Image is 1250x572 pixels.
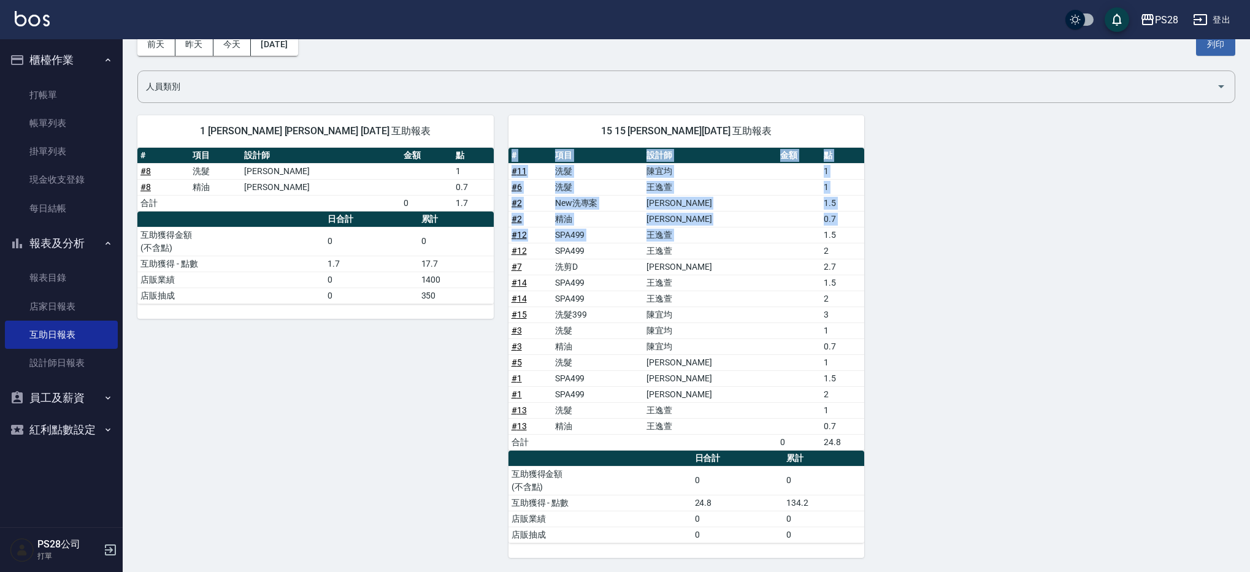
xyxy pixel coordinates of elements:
p: 打單 [37,551,100,562]
img: Logo [15,11,50,26]
td: 陳宜均 [643,307,777,322]
td: 1.5 [821,275,864,291]
td: 精油 [552,418,643,434]
td: 0.7 [821,211,864,227]
th: # [137,148,190,164]
a: #5 [512,357,522,367]
td: New洗專案 [552,195,643,211]
td: 2.7 [821,259,864,275]
a: #15 [512,310,527,319]
button: 紅利點數設定 [5,414,118,446]
td: 2 [821,386,864,402]
a: 每日結帳 [5,194,118,223]
th: 日合計 [324,212,418,227]
img: Person [10,538,34,562]
td: 洗髮 [552,163,643,179]
td: 1.7 [453,195,494,211]
td: 350 [418,288,494,303]
td: 互助獲得 - 點數 [508,495,692,511]
td: 3 [821,307,864,322]
td: 1 [453,163,494,179]
td: 0 [783,527,864,543]
td: 店販抽成 [508,527,692,543]
a: #7 [512,262,522,272]
td: SPA499 [552,370,643,386]
td: 合計 [508,434,552,450]
button: PS28 [1135,7,1183,32]
td: 1.5 [821,195,864,211]
td: 陳宜均 [643,322,777,338]
td: 0.7 [821,338,864,354]
button: 昨天 [175,33,213,56]
td: SPA499 [552,243,643,259]
a: #14 [512,294,527,303]
td: [PERSON_NAME] [643,386,777,402]
td: 0 [692,466,784,495]
a: #6 [512,182,522,192]
td: 王逸萱 [643,418,777,434]
a: #2 [512,214,522,224]
td: 洗髮 [552,322,643,338]
td: 0.7 [821,418,864,434]
td: 1 [821,322,864,338]
a: #13 [512,421,527,431]
td: 王逸萱 [643,227,777,243]
a: #11 [512,166,527,176]
table: a dense table [508,148,865,451]
td: 合計 [137,195,190,211]
button: Open [1211,77,1231,96]
button: 列印 [1196,33,1235,56]
td: 17.7 [418,256,494,272]
td: 店販業績 [508,511,692,527]
button: 前天 [137,33,175,56]
button: 報表及分析 [5,227,118,259]
td: 互助獲得金額 (不含點) [508,466,692,495]
td: 1 [821,354,864,370]
td: 24.8 [821,434,864,450]
a: #3 [512,341,522,351]
td: 2 [821,243,864,259]
td: 1 [821,163,864,179]
td: 0 [692,527,784,543]
td: 洗髮 [552,354,643,370]
div: PS28 [1155,12,1178,28]
a: #1 [512,389,522,399]
td: 洗髮399 [552,307,643,322]
a: 打帳單 [5,81,118,109]
td: 0.7 [453,179,494,195]
table: a dense table [508,451,865,543]
a: #8 [140,166,151,176]
td: 洗剪D [552,259,643,275]
button: 櫃檯作業 [5,44,118,76]
th: 金額 [777,148,821,164]
td: [PERSON_NAME] [643,354,777,370]
td: 陳宜均 [643,163,777,179]
td: 王逸萱 [643,243,777,259]
td: 0 [401,195,453,211]
td: 0 [783,466,864,495]
input: 人員名稱 [143,76,1211,97]
td: SPA499 [552,386,643,402]
th: 項目 [552,148,643,164]
td: 24.8 [692,495,784,511]
th: 設計師 [241,148,401,164]
td: 精油 [552,338,643,354]
td: [PERSON_NAME] [643,259,777,275]
td: 洗髮 [552,179,643,195]
td: 2 [821,291,864,307]
td: [PERSON_NAME] [241,179,401,195]
td: 洗髮 [552,402,643,418]
td: 134.2 [783,495,864,511]
button: [DATE] [251,33,297,56]
th: 累計 [783,451,864,467]
td: 1.7 [324,256,418,272]
td: 店販業績 [137,272,324,288]
a: 帳單列表 [5,109,118,137]
button: 登出 [1188,9,1235,31]
td: 0 [777,434,821,450]
button: save [1105,7,1129,32]
span: 1 [PERSON_NAME] [PERSON_NAME] [DATE] 互助報表 [152,125,479,137]
th: 點 [821,148,864,164]
h5: PS28公司 [37,538,100,551]
td: 王逸萱 [643,275,777,291]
